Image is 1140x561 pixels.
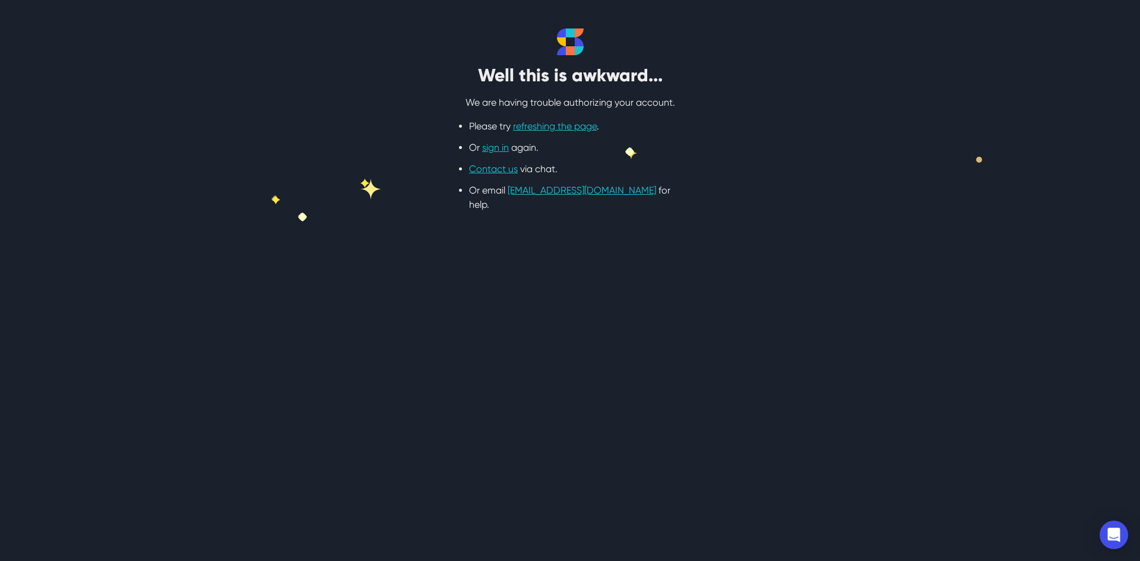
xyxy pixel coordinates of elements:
[469,183,671,212] li: Or email for help.
[422,65,718,86] h2: Well this is awkward...
[469,141,671,155] li: Or again.
[469,162,671,176] li: via chat.
[469,119,671,134] li: Please try .
[482,142,509,153] a: sign in
[469,163,518,175] a: Contact us
[513,121,597,132] a: refreshing the page
[1100,521,1128,549] div: Open Intercom Messenger
[508,185,656,196] a: [EMAIL_ADDRESS][DOMAIN_NAME]
[422,96,718,110] p: We are having trouble authorizing your account.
